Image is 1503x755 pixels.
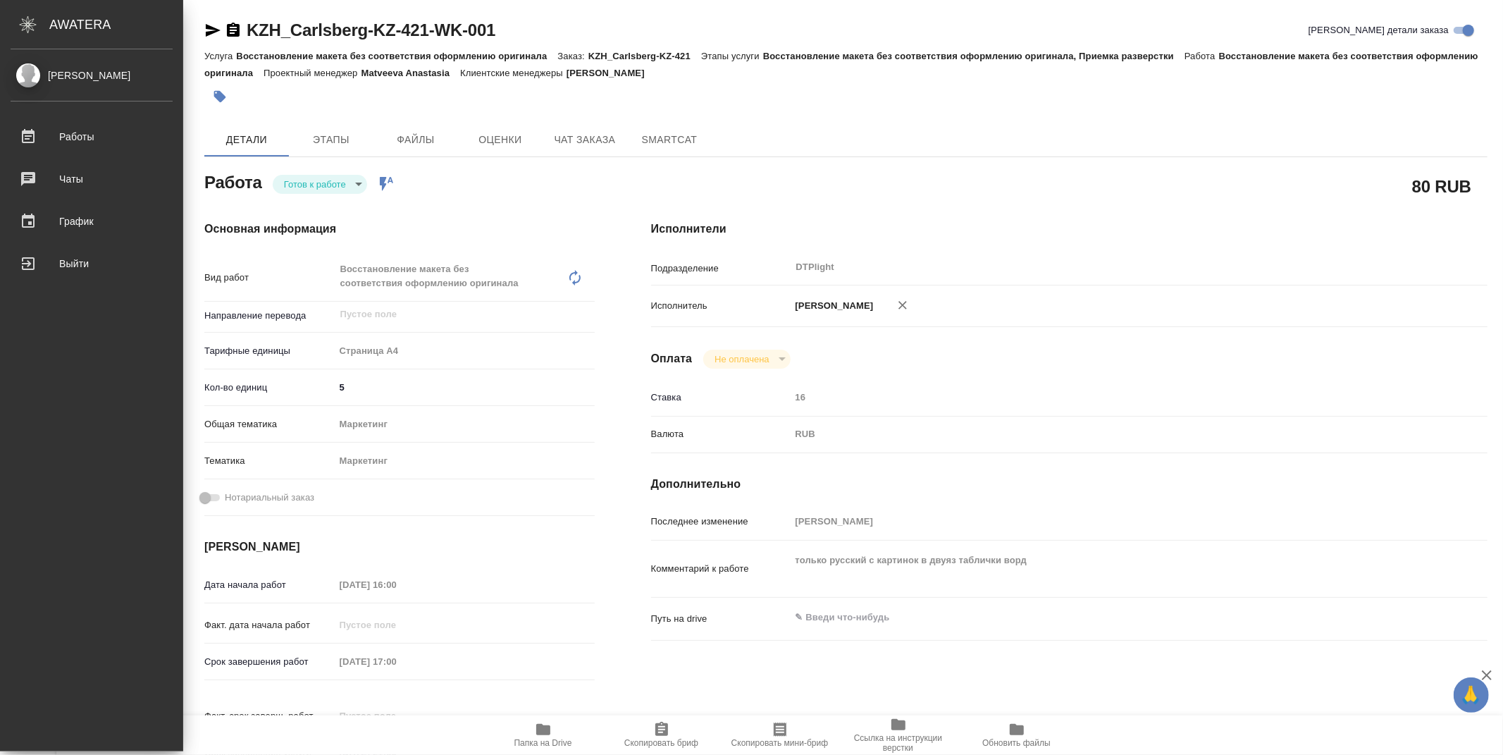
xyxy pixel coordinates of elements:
[651,350,693,367] h4: Оплата
[791,548,1418,587] textarea: только русский с картинок в двуяз таблички ворд
[204,22,221,39] button: Скопировать ссылку для ЯМессенджера
[484,716,602,755] button: Папка на Drive
[4,246,180,281] a: Выйти
[204,709,335,723] p: Факт. срок заверш. работ
[588,51,701,61] p: KZH_Carlsberg-KZ-421
[335,651,458,672] input: Пустое поле
[204,344,335,358] p: Тарифные единицы
[791,387,1418,407] input: Пустое поле
[247,20,495,39] a: KZH_Carlsberg-KZ-421-WK-001
[651,221,1487,238] h4: Исполнители
[204,221,595,238] h4: Основная информация
[710,353,773,365] button: Не оплачена
[204,578,335,592] p: Дата начала работ
[982,738,1051,748] span: Обновить файлы
[335,706,458,726] input: Пустое поле
[636,131,703,149] span: SmartCat
[204,655,335,669] p: Срок завершения работ
[204,454,335,468] p: Тематика
[1412,174,1471,198] h2: 80 RUB
[651,612,791,626] p: Путь на drive
[703,350,790,369] div: Готов к работе
[839,716,958,755] button: Ссылка на инструкции верстки
[225,22,242,39] button: Скопировать ссылку
[204,81,235,112] button: Добавить тэг
[4,119,180,154] a: Работы
[49,11,183,39] div: AWATERA
[264,68,361,78] p: Проектный менеджер
[11,126,173,147] div: Работы
[1454,677,1489,713] button: 🙏
[551,131,619,149] span: Чат заказа
[791,511,1418,532] input: Пустое поле
[1459,680,1483,710] span: 🙏
[11,253,173,274] div: Выйти
[11,168,173,190] div: Чаты
[204,51,236,61] p: Услуга
[204,168,262,194] h2: Работа
[273,175,367,194] div: Готов к работе
[651,262,791,276] p: Подразделение
[4,161,180,197] a: Чаты
[204,618,335,632] p: Факт. дата начала работ
[763,51,1185,61] p: Восстановление макета без соответствия оформлению оригинала, Приемка разверстки
[1185,51,1219,61] p: Работа
[848,733,949,753] span: Ссылка на инструкции верстки
[11,68,173,83] div: [PERSON_NAME]
[335,339,595,363] div: Страница А4
[791,299,874,313] p: [PERSON_NAME]
[236,51,557,61] p: Восстановление макета без соответствия оформлению оригинала
[651,515,791,529] p: Последнее изменение
[335,615,458,635] input: Пустое поле
[213,131,280,149] span: Детали
[361,68,461,78] p: Matveeva Anastasia
[721,716,839,755] button: Скопировать мини-бриф
[567,68,655,78] p: [PERSON_NAME]
[1309,23,1449,37] span: [PERSON_NAME] детали заказа
[204,271,335,285] p: Вид работ
[731,738,828,748] span: Скопировать мини-бриф
[460,68,567,78] p: Клиентские менеджеры
[204,539,595,555] h4: [PERSON_NAME]
[204,381,335,395] p: Кол-во единиц
[651,299,791,313] p: Исполнитель
[651,476,1487,493] h4: Дополнительно
[4,204,180,239] a: График
[382,131,450,149] span: Файлы
[651,427,791,441] p: Валюта
[335,575,458,595] input: Пустое поле
[557,51,588,61] p: Заказ:
[297,131,365,149] span: Этапы
[225,491,314,505] span: Нотариальный заказ
[335,377,595,398] input: ✎ Введи что-нибудь
[701,51,763,61] p: Этапы услуги
[651,562,791,576] p: Комментарий к работе
[651,391,791,405] p: Ставка
[624,738,698,748] span: Скопировать бриф
[514,738,572,748] span: Папка на Drive
[335,449,595,473] div: Маркетинг
[335,412,595,436] div: Маркетинг
[11,211,173,232] div: График
[887,290,918,321] button: Удалить исполнителя
[204,417,335,431] p: Общая тематика
[339,306,562,323] input: Пустое поле
[602,716,721,755] button: Скопировать бриф
[791,422,1418,446] div: RUB
[204,309,335,323] p: Направление перевода
[280,178,350,190] button: Готов к работе
[958,716,1076,755] button: Обновить файлы
[466,131,534,149] span: Оценки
